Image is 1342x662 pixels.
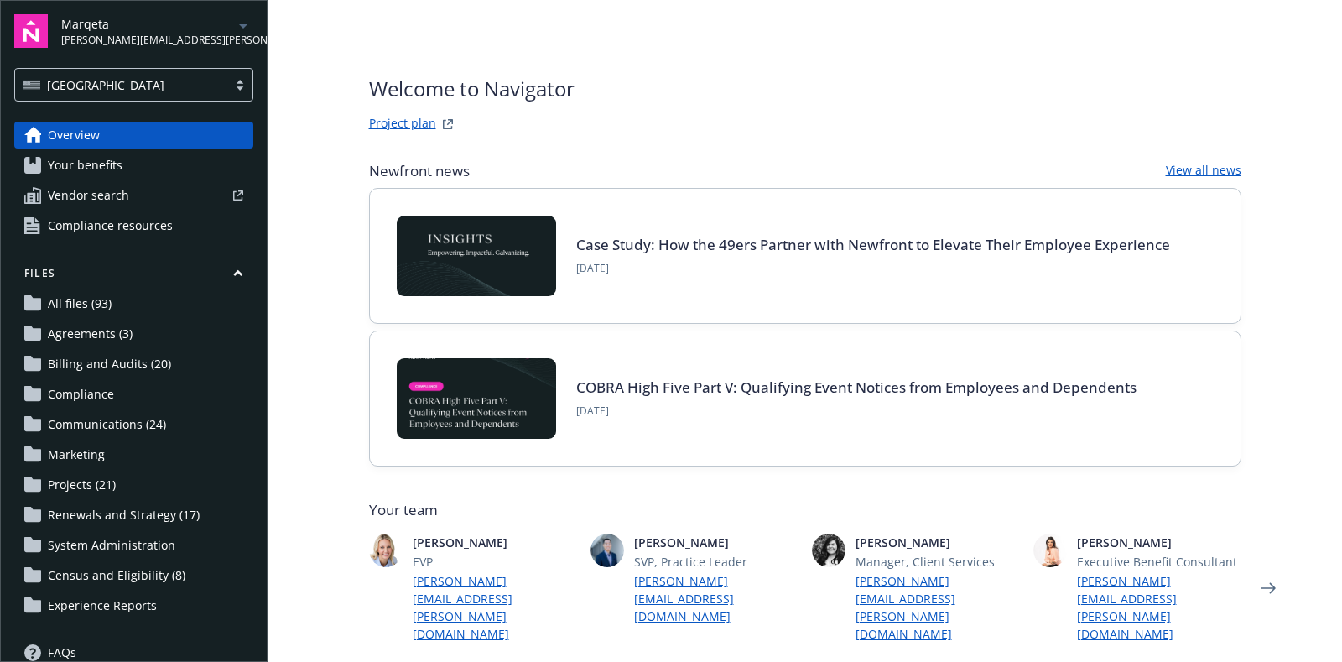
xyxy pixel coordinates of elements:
[634,553,798,571] span: SVP, Practice Leader
[1033,534,1067,567] img: photo
[413,553,577,571] span: EVP
[14,441,253,468] a: Marketing
[23,76,219,94] span: [GEOGRAPHIC_DATA]
[1166,161,1241,181] a: View all news
[48,502,200,529] span: Renewals and Strategy (17)
[413,534,577,551] span: [PERSON_NAME]
[48,212,173,239] span: Compliance resources
[14,532,253,559] a: System Administration
[48,182,129,209] span: Vendor search
[576,404,1137,419] span: [DATE]
[48,532,175,559] span: System Administration
[48,290,112,317] span: All files (93)
[576,235,1170,254] a: Case Study: How the 49ers Partner with Newfront to Elevate Their Employee Experience
[48,592,157,619] span: Experience Reports
[14,472,253,498] a: Projects (21)
[61,14,253,48] button: Marqeta[PERSON_NAME][EMAIL_ADDRESS][PERSON_NAME][DOMAIN_NAME]arrowDropDown
[61,15,233,33] span: Marqeta
[48,122,100,149] span: Overview
[634,534,798,551] span: [PERSON_NAME]
[369,534,403,567] img: photo
[14,321,253,347] a: Agreements (3)
[856,572,1020,643] a: [PERSON_NAME][EMAIL_ADDRESS][PERSON_NAME][DOMAIN_NAME]
[48,441,105,468] span: Marketing
[856,534,1020,551] span: [PERSON_NAME]
[48,152,122,179] span: Your benefits
[1077,553,1241,571] span: Executive Benefit Consultant
[369,161,470,181] span: Newfront news
[438,114,458,134] a: projectPlanWebsite
[14,290,253,317] a: All files (93)
[576,378,1137,397] a: COBRA High Five Part V: Qualifying Event Notices from Employees and Dependents
[397,216,556,296] img: Card Image - INSIGHTS copy.png
[576,261,1170,276] span: [DATE]
[1255,575,1282,602] a: Next
[14,592,253,619] a: Experience Reports
[14,502,253,529] a: Renewals and Strategy (17)
[397,358,556,439] img: BLOG-Card Image - Compliance - COBRA High Five Pt 5 - 09-11-25.jpg
[14,122,253,149] a: Overview
[1077,572,1241,643] a: [PERSON_NAME][EMAIL_ADDRESS][PERSON_NAME][DOMAIN_NAME]
[14,411,253,438] a: Communications (24)
[14,14,48,48] img: navigator-logo.svg
[634,572,798,625] a: [PERSON_NAME][EMAIL_ADDRESS][DOMAIN_NAME]
[14,562,253,589] a: Census and Eligibility (8)
[48,411,166,438] span: Communications (24)
[369,500,1241,520] span: Your team
[14,351,253,378] a: Billing and Audits (20)
[61,33,233,48] span: [PERSON_NAME][EMAIL_ADDRESS][PERSON_NAME][DOMAIN_NAME]
[14,381,253,408] a: Compliance
[14,182,253,209] a: Vendor search
[856,553,1020,571] span: Manager, Client Services
[812,534,845,567] img: photo
[48,351,171,378] span: Billing and Audits (20)
[48,472,116,498] span: Projects (21)
[369,114,436,134] a: Project plan
[590,534,624,567] img: photo
[413,572,577,643] a: [PERSON_NAME][EMAIL_ADDRESS][PERSON_NAME][DOMAIN_NAME]
[14,212,253,239] a: Compliance resources
[48,562,185,589] span: Census and Eligibility (8)
[369,74,575,104] span: Welcome to Navigator
[14,266,253,287] button: Files
[233,15,253,35] a: arrowDropDown
[1077,534,1241,551] span: [PERSON_NAME]
[14,152,253,179] a: Your benefits
[48,381,114,408] span: Compliance
[48,321,133,347] span: Agreements (3)
[47,76,164,94] span: [GEOGRAPHIC_DATA]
